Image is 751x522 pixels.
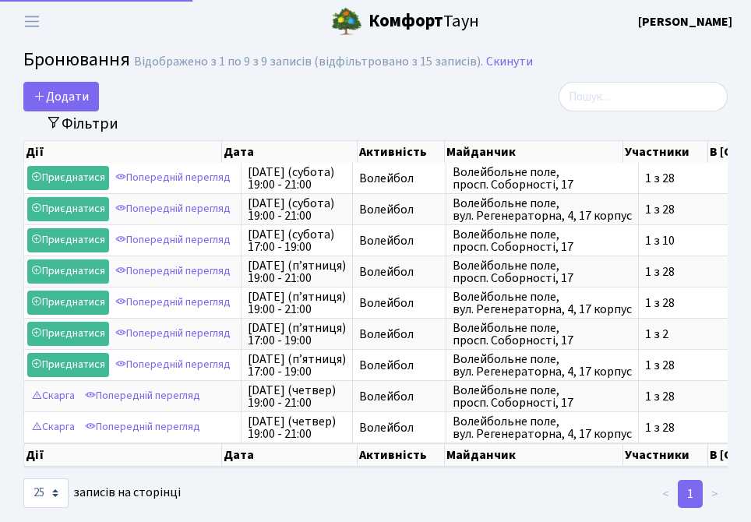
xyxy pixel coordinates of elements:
[23,478,69,508] select: записів на сторінці
[559,82,728,111] input: Пошук...
[359,297,439,309] span: Волейбол
[27,415,79,439] a: Скарга
[248,197,346,222] span: [DATE] (субота) 19:00 - 21:00
[623,443,708,467] th: Участники
[645,203,722,216] span: 1 з 28
[453,353,632,378] span: Волейбольне поле, вул. Регенераторна, 4, 17 корпус
[359,359,439,372] span: Волейбол
[27,166,109,190] a: Приєднатися
[27,259,109,284] a: Приєднатися
[27,322,109,346] a: Приєднатися
[359,266,439,278] span: Волейбол
[12,9,51,34] button: Переключити навігацію
[111,228,234,252] a: Попередній перегляд
[453,259,632,284] span: Волейбольне поле, просп. Соборності, 17
[81,415,204,439] a: Попередній перегляд
[111,166,234,190] a: Попередній перегляд
[645,421,722,434] span: 1 з 28
[623,141,708,163] th: Участники
[645,390,722,403] span: 1 з 28
[27,353,109,377] a: Приєднатися
[111,291,234,315] a: Попередній перегляд
[24,141,222,163] th: Дії
[638,12,732,31] a: [PERSON_NAME]
[23,82,99,111] button: Додати
[111,353,234,377] a: Попередній перегляд
[222,141,358,163] th: Дата
[453,384,632,409] span: Волейбольне поле, просп. Соборності, 17
[445,141,623,163] th: Майданчик
[645,235,722,247] span: 1 з 10
[453,197,632,222] span: Волейбольне поле, вул. Регенераторна, 4, 17 корпус
[27,291,109,315] a: Приєднатися
[359,421,439,434] span: Волейбол
[358,141,445,163] th: Активність
[111,322,234,346] a: Попередній перегляд
[81,384,204,408] a: Попередній перегляд
[248,322,346,347] span: [DATE] (п’ятниця) 17:00 - 19:00
[27,228,109,252] a: Приєднатися
[645,297,722,309] span: 1 з 28
[248,353,346,378] span: [DATE] (п’ятниця) 17:00 - 19:00
[248,384,346,409] span: [DATE] (четвер) 19:00 - 21:00
[453,322,632,347] span: Волейбольне поле, просп. Соборності, 17
[638,13,732,30] b: [PERSON_NAME]
[645,266,722,278] span: 1 з 28
[23,478,181,508] label: записів на сторінці
[27,197,109,221] a: Приєднатися
[445,443,623,467] th: Майданчик
[248,228,346,253] span: [DATE] (субота) 17:00 - 19:00
[359,235,439,247] span: Волейбол
[134,55,483,69] div: Відображено з 1 по 9 з 9 записів (відфільтровано з 15 записів).
[248,291,346,316] span: [DATE] (п’ятниця) 19:00 - 21:00
[248,415,346,440] span: [DATE] (четвер) 19:00 - 21:00
[486,55,533,69] a: Скинути
[359,390,439,403] span: Волейбол
[358,443,445,467] th: Активність
[23,46,130,73] span: Бронювання
[453,415,632,440] span: Волейбольне поле, вул. Регенераторна, 4, 17 корпус
[368,9,479,35] span: Таун
[248,166,346,191] span: [DATE] (субота) 19:00 - 21:00
[359,328,439,340] span: Волейбол
[359,172,439,185] span: Волейбол
[24,443,222,467] th: Дії
[111,259,234,284] a: Попередній перегляд
[331,6,362,37] img: logo.png
[36,111,129,136] button: Переключити фільтри
[368,9,443,34] b: Комфорт
[359,203,439,216] span: Волейбол
[222,443,358,467] th: Дата
[453,291,632,316] span: Волейбольне поле, вул. Регенераторна, 4, 17 корпус
[645,328,722,340] span: 1 з 2
[678,480,703,508] a: 1
[453,166,632,191] span: Волейбольне поле, просп. Соборності, 17
[645,359,722,372] span: 1 з 28
[27,384,79,408] a: Скарга
[248,259,346,284] span: [DATE] (п’ятниця) 19:00 - 21:00
[111,197,234,221] a: Попередній перегляд
[645,172,722,185] span: 1 з 28
[453,228,632,253] span: Волейбольне поле, просп. Соборності, 17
